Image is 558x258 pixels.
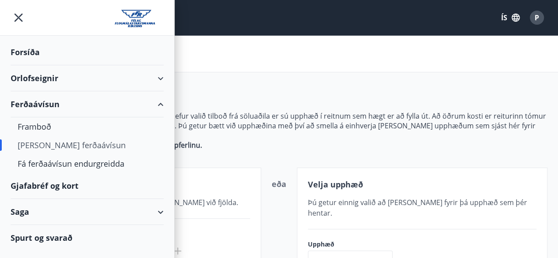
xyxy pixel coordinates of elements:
[11,91,164,117] div: Ferðaávísun
[272,179,286,189] span: eða
[115,10,164,27] img: union_logo
[496,10,524,26] button: ÍS
[11,173,164,199] div: Gjafabréf og kort
[526,7,547,28] button: P
[11,65,164,91] div: Orlofseignir
[308,179,363,190] span: Velja upphæð
[308,198,527,218] span: Þú getur einnig valið að [PERSON_NAME] fyrir þá upphæð sem þér hentar.
[18,117,157,136] div: Framboð
[11,111,547,140] p: Hér getur þú valið upphæð ávísunarinnar. Ef þú hefur valið tilboð frá söluaðila er sú upphæð í re...
[18,154,157,173] div: Fá ferðaávísun endurgreidda
[308,240,401,249] label: Upphæð
[11,225,164,251] div: Spurt og svarað
[535,13,539,22] span: P
[11,39,164,65] div: Forsíða
[11,199,164,225] div: Saga
[18,136,157,154] div: [PERSON_NAME] ferðaávísun
[11,10,26,26] button: menu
